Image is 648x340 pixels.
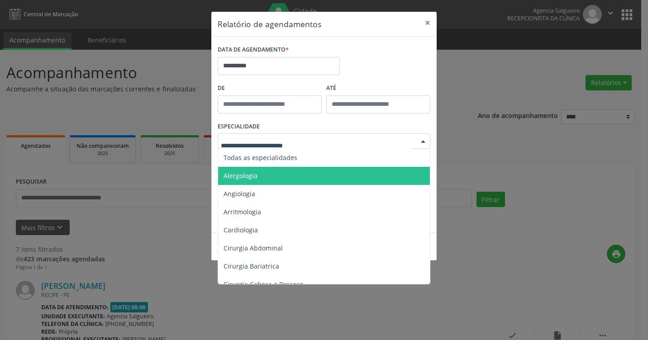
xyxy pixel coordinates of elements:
h5: Relatório de agendamentos [218,18,321,30]
span: Cirurgia Cabeça e Pescoço [224,280,303,288]
span: Cirurgia Abdominal [224,244,283,252]
span: Todas as especialidades [224,153,297,162]
label: De [218,81,322,95]
label: ATÉ [326,81,430,95]
label: DATA DE AGENDAMENTO [218,43,289,57]
label: ESPECIALIDADE [218,120,260,134]
span: Cirurgia Bariatrica [224,262,279,270]
span: Arritmologia [224,208,261,216]
span: Angiologia [224,189,255,198]
span: Alergologia [224,171,257,180]
span: Cardiologia [224,226,258,234]
button: Close [419,12,437,34]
